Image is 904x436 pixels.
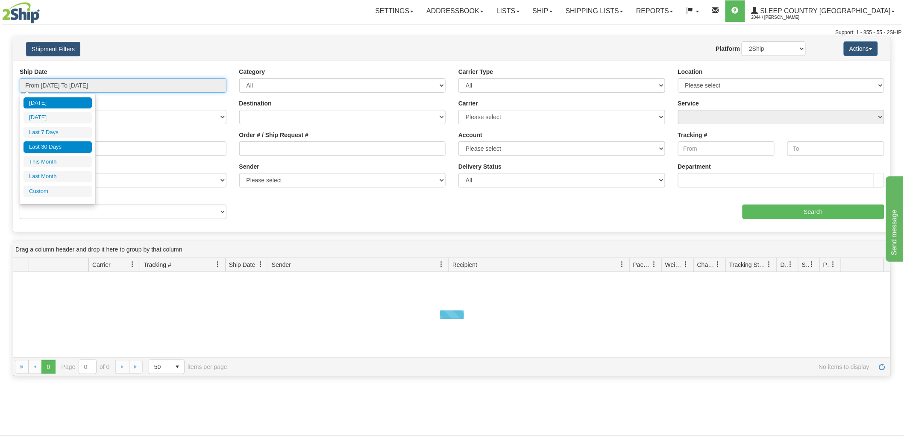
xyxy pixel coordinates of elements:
li: This Month [23,156,92,168]
li: Last 30 Days [23,141,92,153]
span: No items to display [239,363,869,370]
li: Last 7 Days [23,127,92,138]
a: Carrier filter column settings [125,257,140,272]
span: Page of 0 [62,360,110,374]
label: Carrier Type [458,67,493,76]
div: Send message [6,5,79,15]
span: Charge [697,260,715,269]
span: Recipient [452,260,477,269]
button: Actions [844,41,878,56]
label: Carrier [458,99,478,108]
input: Search [743,205,884,219]
span: 50 [154,363,165,371]
a: Lists [490,0,526,22]
span: Tracking # [144,260,171,269]
a: Ship Date filter column settings [253,257,268,272]
span: Page sizes drop down [149,360,185,374]
a: Sleep Country [GEOGRAPHIC_DATA] 2044 / [PERSON_NAME] [745,0,901,22]
li: Custom [23,186,92,197]
label: Location [678,67,703,76]
iframe: chat widget [884,174,903,261]
label: Category [239,67,265,76]
span: Page 0 [41,360,55,374]
a: Delivery Status filter column settings [784,257,798,272]
label: Delivery Status [458,162,502,171]
label: Order # / Ship Request # [239,131,309,139]
label: Account [458,131,482,139]
label: Destination [239,99,272,108]
label: Department [678,162,711,171]
a: Sender filter column settings [434,257,449,272]
a: Reports [630,0,680,22]
span: Weight [665,260,683,269]
span: Tracking Status [729,260,766,269]
span: Pickup Status [823,260,831,269]
a: Settings [369,0,420,22]
input: To [787,141,884,156]
label: Service [678,99,699,108]
span: Delivery Status [781,260,788,269]
label: Tracking # [678,131,707,139]
a: Shipping lists [559,0,630,22]
a: Tracking Status filter column settings [762,257,777,272]
span: select [170,360,184,374]
li: Last Month [23,171,92,182]
span: items per page [149,360,227,374]
a: Charge filter column settings [711,257,725,272]
span: Carrier [92,260,111,269]
input: From [678,141,775,156]
a: Shipment Issues filter column settings [805,257,819,272]
a: Packages filter column settings [647,257,661,272]
span: Shipment Issues [802,260,809,269]
span: Ship Date [229,260,255,269]
a: Pickup Status filter column settings [826,257,841,272]
a: Ship [526,0,559,22]
button: Shipment Filters [26,42,80,56]
a: Addressbook [420,0,490,22]
a: Tracking # filter column settings [211,257,225,272]
span: Sender [272,260,291,269]
div: grid grouping header [13,241,891,258]
span: Sleep Country [GEOGRAPHIC_DATA] [758,7,891,15]
a: Refresh [875,360,889,374]
label: Platform [716,44,740,53]
label: Sender [239,162,259,171]
img: logo2044.jpg [2,2,40,23]
a: Weight filter column settings [679,257,693,272]
span: 2044 / [PERSON_NAME] [751,13,816,22]
li: [DATE] [23,112,92,123]
div: Support: 1 - 855 - 55 - 2SHIP [2,29,902,36]
span: Packages [633,260,651,269]
a: Recipient filter column settings [615,257,629,272]
li: [DATE] [23,97,92,109]
label: Ship Date [20,67,47,76]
